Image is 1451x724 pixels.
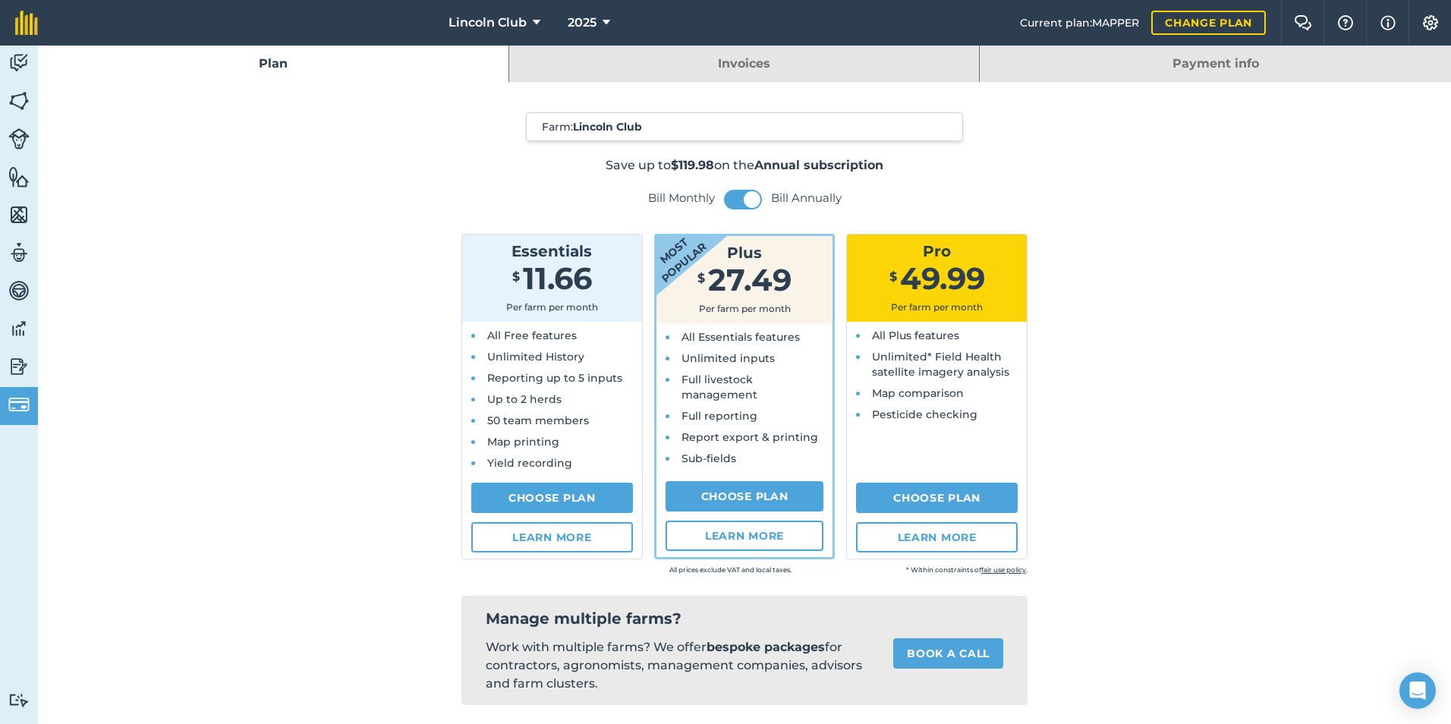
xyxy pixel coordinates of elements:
strong: bespoke packages [707,640,825,654]
h2: Manage multiple farms? [486,608,1003,629]
a: Book a call [893,638,1003,669]
strong: Most popular [611,192,735,307]
small: All prices exclude VAT and local taxes. [556,562,792,578]
label: Bill Monthly [648,190,715,206]
span: Per farm per month [506,301,598,313]
strong: Lincoln Club [573,120,642,134]
span: Reporting up to 5 inputs [487,371,622,385]
span: Pesticide checking [872,408,977,421]
span: 2025 [568,14,596,32]
a: Choose Plan [856,483,1018,513]
span: Report export & printing [681,430,818,444]
img: svg+xml;base64,PHN2ZyB4bWxucz0iaHR0cDovL3d3dy53My5vcmcvMjAwMC9zdmciIHdpZHRoPSI1NiIgaGVpZ2h0PSI2MC... [8,90,30,112]
span: 50 team members [487,414,589,427]
img: svg+xml;base64,PD94bWwgdmVyc2lvbj0iMS4wIiBlbmNvZGluZz0idXRmLTgiPz4KPCEtLSBHZW5lcmF0b3I6IEFkb2JlIE... [8,128,30,150]
span: Lincoln Club [449,14,527,32]
img: A question mark icon [1336,15,1355,30]
p: Save up to on the [358,156,1132,175]
span: All Plus features [872,329,959,342]
p: Work with multiple farms? We offer for contractors, agronomists, management companies, advisors a... [486,638,869,693]
span: Map comparison [872,386,964,400]
a: Learn more [856,522,1018,552]
img: svg+xml;base64,PHN2ZyB4bWxucz0iaHR0cDovL3d3dy53My5vcmcvMjAwMC9zdmciIHdpZHRoPSI1NiIgaGVpZ2h0PSI2MC... [8,203,30,226]
span: Essentials [511,242,592,260]
img: svg+xml;base64,PD94bWwgdmVyc2lvbj0iMS4wIiBlbmNvZGluZz0idXRmLTgiPz4KPCEtLSBHZW5lcmF0b3I6IEFkb2JlIE... [8,317,30,340]
img: svg+xml;base64,PD94bWwgdmVyc2lvbj0iMS4wIiBlbmNvZGluZz0idXRmLTgiPz4KPCEtLSBHZW5lcmF0b3I6IEFkb2JlIE... [8,279,30,302]
a: Invoices [509,46,980,82]
a: Learn more [471,522,633,552]
span: Map printing [487,435,559,449]
img: svg+xml;base64,PHN2ZyB4bWxucz0iaHR0cDovL3d3dy53My5vcmcvMjAwMC9zdmciIHdpZHRoPSI1NiIgaGVpZ2h0PSI2MC... [8,165,30,188]
span: Sub-fields [681,452,736,465]
span: $ [889,269,897,284]
a: Payment info [980,46,1451,82]
span: Up to 2 herds [487,392,562,406]
span: 27.49 [708,261,792,298]
span: All Free features [487,329,577,342]
a: Plan [38,46,508,82]
span: Per farm per month [699,303,791,314]
a: Choose Plan [666,481,824,512]
img: svg+xml;base64,PHN2ZyB4bWxucz0iaHR0cDovL3d3dy53My5vcmcvMjAwMC9zdmciIHdpZHRoPSIxNyIgaGVpZ2h0PSIxNy... [1380,14,1396,32]
span: $ [697,271,705,285]
img: svg+xml;base64,PD94bWwgdmVyc2lvbj0iMS4wIiBlbmNvZGluZz0idXRmLTgiPz4KPCEtLSBHZW5lcmF0b3I6IEFkb2JlIE... [8,394,30,415]
img: svg+xml;base64,PD94bWwgdmVyc2lvbj0iMS4wIiBlbmNvZGluZz0idXRmLTgiPz4KPCEtLSBHZW5lcmF0b3I6IEFkb2JlIE... [8,693,30,707]
img: fieldmargin Logo [15,11,38,35]
strong: Annual subscription [754,158,883,172]
strong: $119.98 [671,158,714,172]
span: Unlimited* Field Health satellite imagery analysis [872,350,1009,379]
a: Learn more [666,521,824,551]
img: svg+xml;base64,PD94bWwgdmVyc2lvbj0iMS4wIiBlbmNvZGluZz0idXRmLTgiPz4KPCEtLSBHZW5lcmF0b3I6IEFkb2JlIE... [8,355,30,378]
a: fair use policy [981,565,1026,574]
span: Unlimited inputs [681,351,775,365]
span: Farm : [542,119,642,134]
span: 11.66 [523,260,592,297]
span: Full livestock management [681,373,757,401]
div: Open Intercom Messenger [1399,672,1436,709]
img: A cog icon [1421,15,1440,30]
label: Bill Annually [771,190,842,206]
img: Two speech bubbles overlapping with the left bubble in the forefront [1294,15,1312,30]
a: Choose Plan [471,483,633,513]
span: Yield recording [487,456,572,470]
span: 49.99 [900,260,985,297]
span: Per farm per month [891,301,983,313]
span: $ [512,269,520,284]
a: Change plan [1151,11,1266,35]
img: svg+xml;base64,PD94bWwgdmVyc2lvbj0iMS4wIiBlbmNvZGluZz0idXRmLTgiPz4KPCEtLSBHZW5lcmF0b3I6IEFkb2JlIE... [8,52,30,74]
span: Pro [923,242,951,260]
span: All Essentials features [681,330,800,344]
span: Unlimited History [487,350,584,364]
span: Current plan : MAPPER [1020,14,1139,31]
span: Full reporting [681,409,757,423]
span: Plus [727,244,762,262]
small: * Within constraints of . [792,562,1028,578]
img: svg+xml;base64,PD94bWwgdmVyc2lvbj0iMS4wIiBlbmNvZGluZz0idXRmLTgiPz4KPCEtLSBHZW5lcmF0b3I6IEFkb2JlIE... [8,241,30,264]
